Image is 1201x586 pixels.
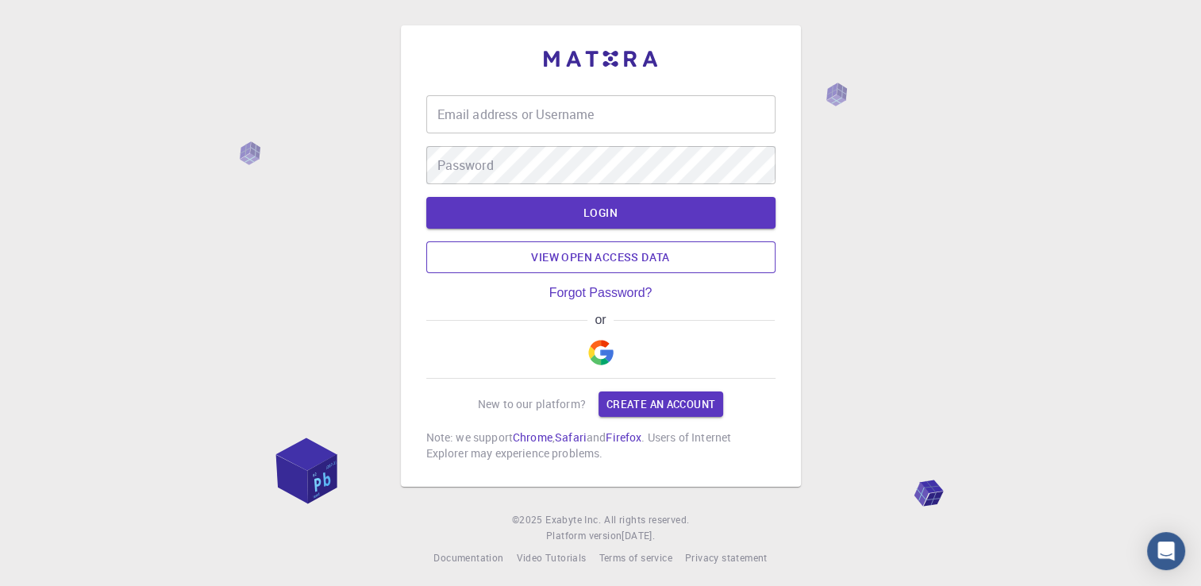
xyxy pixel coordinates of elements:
[545,512,601,528] a: Exabyte Inc.
[588,340,614,365] img: Google
[685,550,768,566] a: Privacy statement
[516,551,586,564] span: Video Tutorials
[622,529,655,542] span: [DATE] .
[599,391,723,417] a: Create an account
[426,197,776,229] button: LOGIN
[1147,532,1185,570] div: Open Intercom Messenger
[516,550,586,566] a: Video Tutorials
[599,551,672,564] span: Terms of service
[549,286,652,300] a: Forgot Password?
[604,512,689,528] span: All rights reserved.
[433,550,503,566] a: Documentation
[433,551,503,564] span: Documentation
[426,241,776,273] a: View open access data
[622,528,655,544] a: [DATE].
[599,550,672,566] a: Terms of service
[546,528,622,544] span: Platform version
[545,513,601,526] span: Exabyte Inc.
[555,430,587,445] a: Safari
[426,430,776,461] p: Note: we support , and . Users of Internet Explorer may experience problems.
[478,396,586,412] p: New to our platform?
[587,313,614,327] span: or
[685,551,768,564] span: Privacy statement
[512,512,545,528] span: © 2025
[606,430,641,445] a: Firefox
[513,430,552,445] a: Chrome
